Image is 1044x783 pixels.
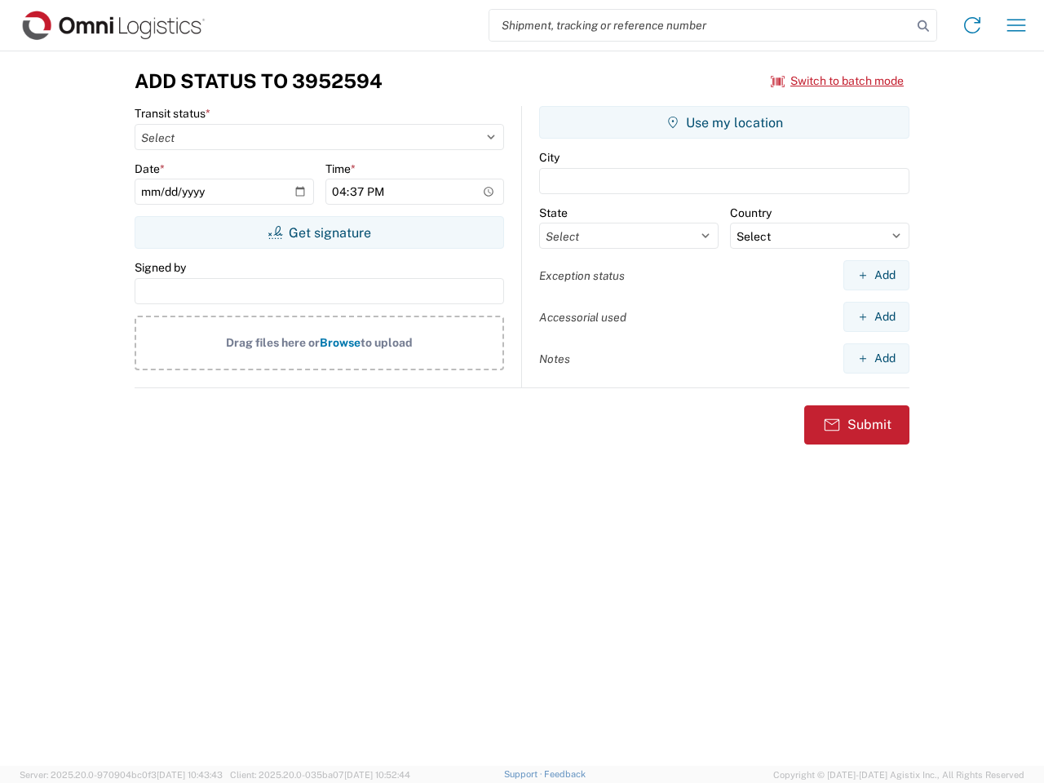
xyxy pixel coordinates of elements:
[539,150,560,165] label: City
[135,106,210,121] label: Transit status
[489,10,912,41] input: Shipment, tracking or reference number
[344,770,410,780] span: [DATE] 10:52:44
[539,310,626,325] label: Accessorial used
[20,770,223,780] span: Server: 2025.20.0-970904bc0f3
[539,106,909,139] button: Use my location
[539,268,625,283] label: Exception status
[730,206,772,220] label: Country
[804,405,909,445] button: Submit
[325,161,356,176] label: Time
[135,260,186,275] label: Signed by
[843,343,909,374] button: Add
[361,336,413,349] span: to upload
[504,769,545,779] a: Support
[773,768,1024,782] span: Copyright © [DATE]-[DATE] Agistix Inc., All Rights Reserved
[539,206,568,220] label: State
[843,302,909,332] button: Add
[230,770,410,780] span: Client: 2025.20.0-035ba07
[320,336,361,349] span: Browse
[135,69,383,93] h3: Add Status to 3952594
[135,216,504,249] button: Get signature
[135,161,165,176] label: Date
[771,68,904,95] button: Switch to batch mode
[539,352,570,366] label: Notes
[157,770,223,780] span: [DATE] 10:43:43
[843,260,909,290] button: Add
[226,336,320,349] span: Drag files here or
[544,769,586,779] a: Feedback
